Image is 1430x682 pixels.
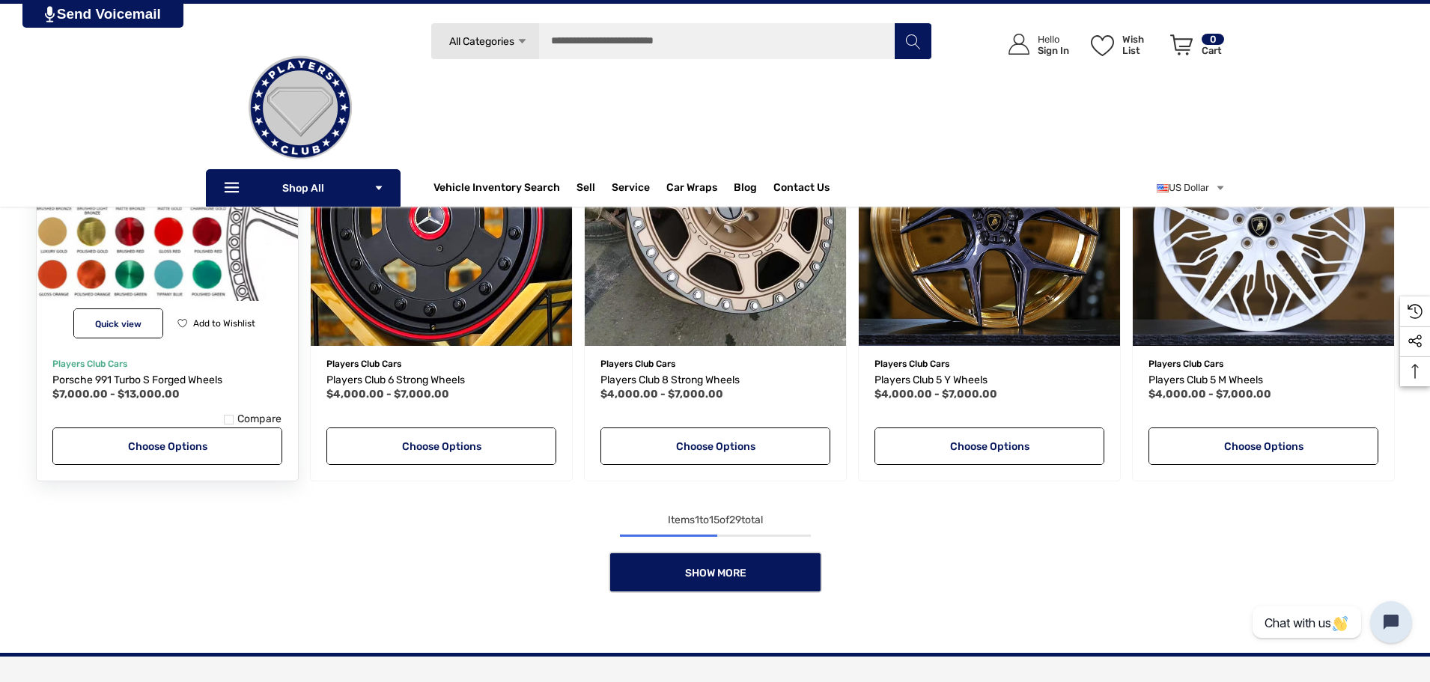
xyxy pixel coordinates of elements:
span: Compare [237,412,282,426]
svg: Icon User Account [1008,34,1029,55]
img: Players Club 8 Strong Monoblock Wheels [585,85,846,346]
a: Blog [734,181,757,198]
span: Porsche 991 Turbo S Forged Wheels [52,374,222,386]
svg: Icon Line [222,180,245,197]
a: Choose Options [52,427,282,465]
a: Contact Us [773,181,830,198]
span: $7,000.00 - $13,000.00 [52,388,180,401]
p: 0 [1202,34,1224,45]
a: Players Club 5 Y Wheels,Price range from $4,000.00 to $7,000.00 [874,371,1104,389]
p: Hello [1038,34,1069,45]
a: Choose Options [1148,427,1378,465]
a: Choose Options [600,427,830,465]
a: Players Club 8 Strong Wheels,Price range from $4,000.00 to $7,000.00 [585,85,846,346]
img: Porsche 991 Turbo S Forged Wheels [23,71,311,359]
span: Players Club 6 Strong Wheels [326,374,465,386]
span: $4,000.00 - $7,000.00 [874,388,997,401]
svg: Review Your Cart [1170,34,1193,55]
span: Players Club 8 Strong Wheels [600,374,740,386]
span: 15 [709,514,719,526]
p: Players Club Cars [1148,354,1378,374]
button: Quick View [73,308,163,338]
p: Players Club Cars [52,354,282,374]
img: PjwhLS0gR2VuZXJhdG9yOiBHcmF2aXQuaW8gLS0+PHN2ZyB4bWxucz0iaHR0cDovL3d3dy53My5vcmcvMjAwMC9zdmciIHhtb... [45,6,55,22]
a: USD [1157,173,1226,203]
a: Players Club 6 Strong Wheels,Price range from $4,000.00 to $7,000.00 [326,371,556,389]
a: Porsche 991 Turbo S Forged Wheels,Price range from $7,000.00 to $13,000.00 [52,371,282,389]
a: Players Club 5 M Wheels,Price range from $4,000.00 to $7,000.00 [1148,371,1378,389]
img: Players Club | Cars For Sale [225,33,375,183]
p: Sign In [1038,45,1069,56]
span: 29 [729,514,741,526]
a: Vehicle Inventory Search [433,181,560,198]
a: Wish List Wish List [1084,19,1163,70]
p: Players Club Cars [874,354,1104,374]
svg: Wish List [1091,35,1114,56]
img: Players Club 5 Y Monoblock Wheels [859,85,1120,346]
a: Choose Options [326,427,556,465]
p: Wish List [1122,34,1162,56]
span: Sell [576,181,595,198]
p: Players Club Cars [600,354,830,374]
a: Players Club 5 Y Wheels,Price range from $4,000.00 to $7,000.00 [859,85,1120,346]
span: Quick view [95,319,142,329]
img: Players Club 5 M Monoblock Wheels [1133,85,1394,346]
p: Shop All [206,169,401,207]
a: Service [612,181,650,198]
p: Players Club Cars [326,354,556,374]
img: Players Club 6 Strong Monoblock Wheels [311,85,572,346]
a: Players Club 8 Strong Wheels,Price range from $4,000.00 to $7,000.00 [600,371,830,389]
a: Cart with 0 items [1163,19,1226,77]
span: All Categories [448,35,514,48]
button: Wishlist [171,308,261,338]
a: Choose Options [874,427,1104,465]
svg: Icon Arrow Down [517,36,528,47]
button: Search [894,22,931,60]
svg: Top [1400,364,1430,379]
span: Players Club 5 M Wheels [1148,374,1263,386]
p: Cart [1202,45,1224,56]
a: All Categories Icon Arrow Down Icon Arrow Up [430,22,539,60]
a: Sell [576,173,612,203]
span: Add to Wishlist [193,318,255,329]
div: Items to of total [30,511,1400,529]
span: $4,000.00 - $7,000.00 [600,388,723,401]
a: Car Wraps [666,173,734,203]
a: Players Club 6 Strong Wheels,Price range from $4,000.00 to $7,000.00 [311,85,572,346]
nav: pagination [30,511,1400,593]
span: Car Wraps [666,181,717,198]
a: Sign in [991,19,1077,70]
a: Show More [609,552,822,593]
span: 1 [695,514,699,526]
svg: Icon Arrow Down [374,183,384,193]
span: $4,000.00 - $7,000.00 [326,388,449,401]
svg: Social Media [1408,334,1423,349]
span: Show More [684,567,746,579]
svg: Recently Viewed [1408,304,1423,319]
a: Players Club 5 M Wheels,Price range from $4,000.00 to $7,000.00 [1133,85,1394,346]
span: Players Club 5 Y Wheels [874,374,988,386]
a: Porsche 991 Turbo S Forged Wheels,Price range from $7,000.00 to $13,000.00 [37,85,298,346]
span: $4,000.00 - $7,000.00 [1148,388,1271,401]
